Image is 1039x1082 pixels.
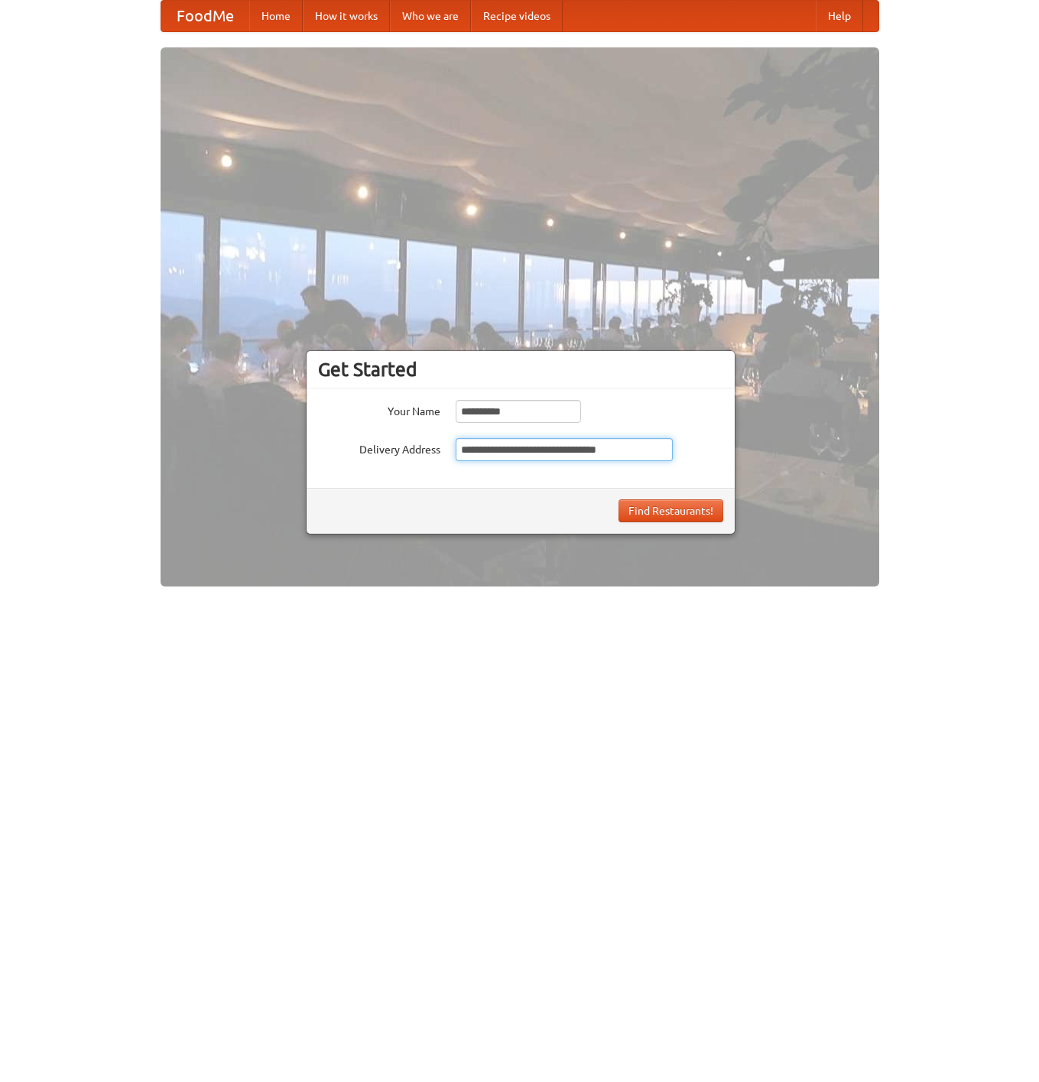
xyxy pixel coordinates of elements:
a: Help [816,1,863,31]
a: How it works [303,1,390,31]
label: Your Name [318,400,440,419]
a: Recipe videos [471,1,563,31]
h3: Get Started [318,358,723,381]
a: Who we are [390,1,471,31]
a: Home [249,1,303,31]
a: FoodMe [161,1,249,31]
label: Delivery Address [318,438,440,457]
button: Find Restaurants! [619,499,723,522]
